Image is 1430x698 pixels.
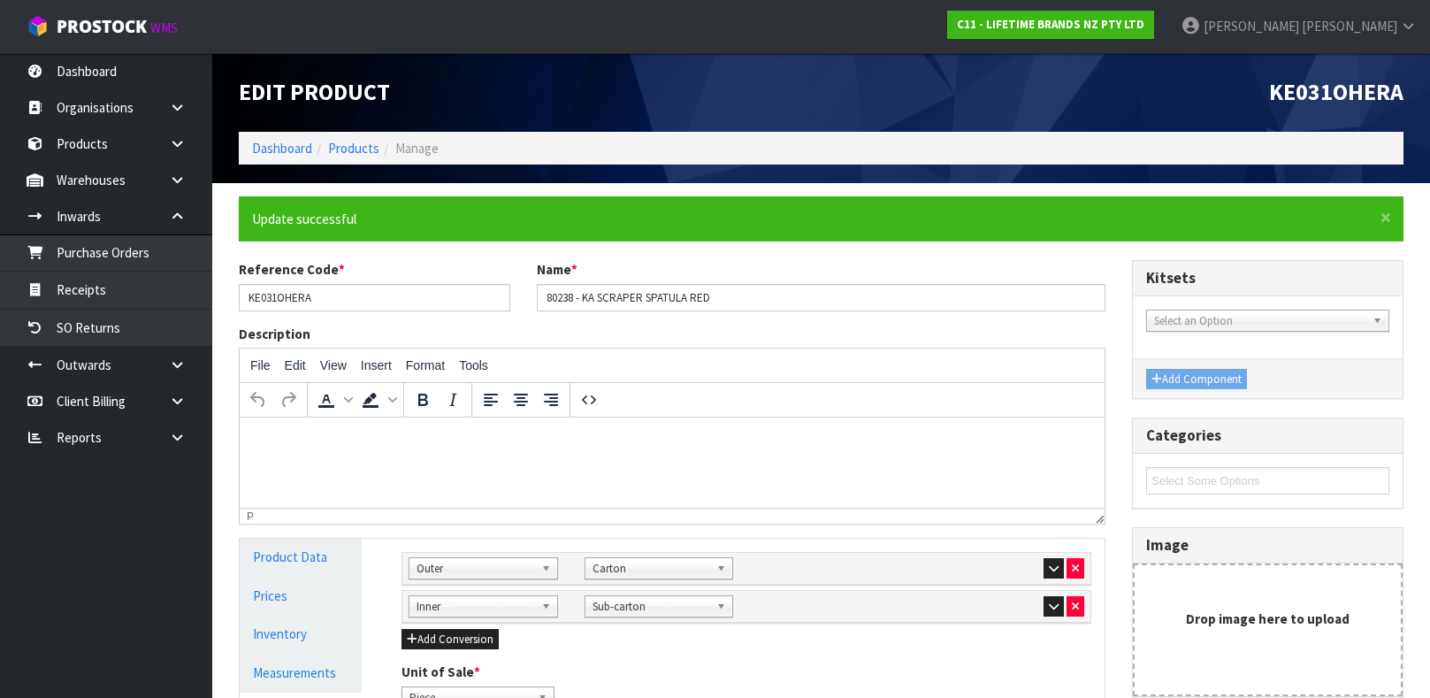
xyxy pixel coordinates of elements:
span: Insert [361,358,392,372]
div: Text color [311,385,356,415]
span: Update successful [252,211,356,227]
a: Measurements [240,655,362,691]
button: Undo [243,385,273,415]
button: Align right [536,385,566,415]
img: cube-alt.png [27,15,49,37]
button: Add Conversion [401,629,499,650]
span: [PERSON_NAME] [1204,18,1299,35]
span: Inner [417,596,534,617]
small: WMS [150,19,178,36]
h3: Kitsets [1146,270,1389,287]
span: Format [406,358,445,372]
strong: C11 - LIFETIME BRANDS NZ PTY LTD [957,17,1144,32]
span: KE031OHERA [1269,77,1403,106]
label: Unit of Sale [401,663,480,681]
button: Italic [438,385,468,415]
span: File [250,358,271,372]
span: Select an Option [1154,311,1365,332]
button: Redo [273,385,303,415]
button: Source code [574,385,604,415]
a: Product Data [240,539,362,575]
span: Sub-carton [593,596,710,617]
label: Reference Code [239,260,345,279]
a: Prices [240,578,362,614]
a: C11 - LIFETIME BRANDS NZ PTY LTD [947,11,1154,39]
div: p [247,510,254,523]
div: Background color [356,385,400,415]
span: Edit [285,358,306,372]
button: Bold [408,385,438,415]
button: Align center [506,385,536,415]
iframe: Rich Text Area. Press ALT-0 for help. [240,418,1105,508]
h3: Image [1146,537,1389,554]
a: Products [328,140,379,157]
input: Reference Code [239,284,510,311]
span: [PERSON_NAME] [1302,18,1397,35]
span: Edit Product [239,77,390,106]
span: × [1380,205,1391,230]
a: Inventory [240,616,362,652]
h3: Categories [1146,427,1389,444]
span: ProStock [57,15,147,38]
div: Resize [1090,509,1105,524]
a: Dashboard [252,140,312,157]
strong: Drop image here to upload [1186,610,1350,627]
label: Name [537,260,577,279]
button: Align left [476,385,506,415]
span: Manage [395,140,439,157]
span: View [320,358,347,372]
span: Outer [417,558,534,579]
button: Add Component [1146,369,1247,390]
label: Description [239,325,310,343]
span: Carton [593,558,710,579]
span: Tools [459,358,488,372]
input: Name [537,284,1106,311]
